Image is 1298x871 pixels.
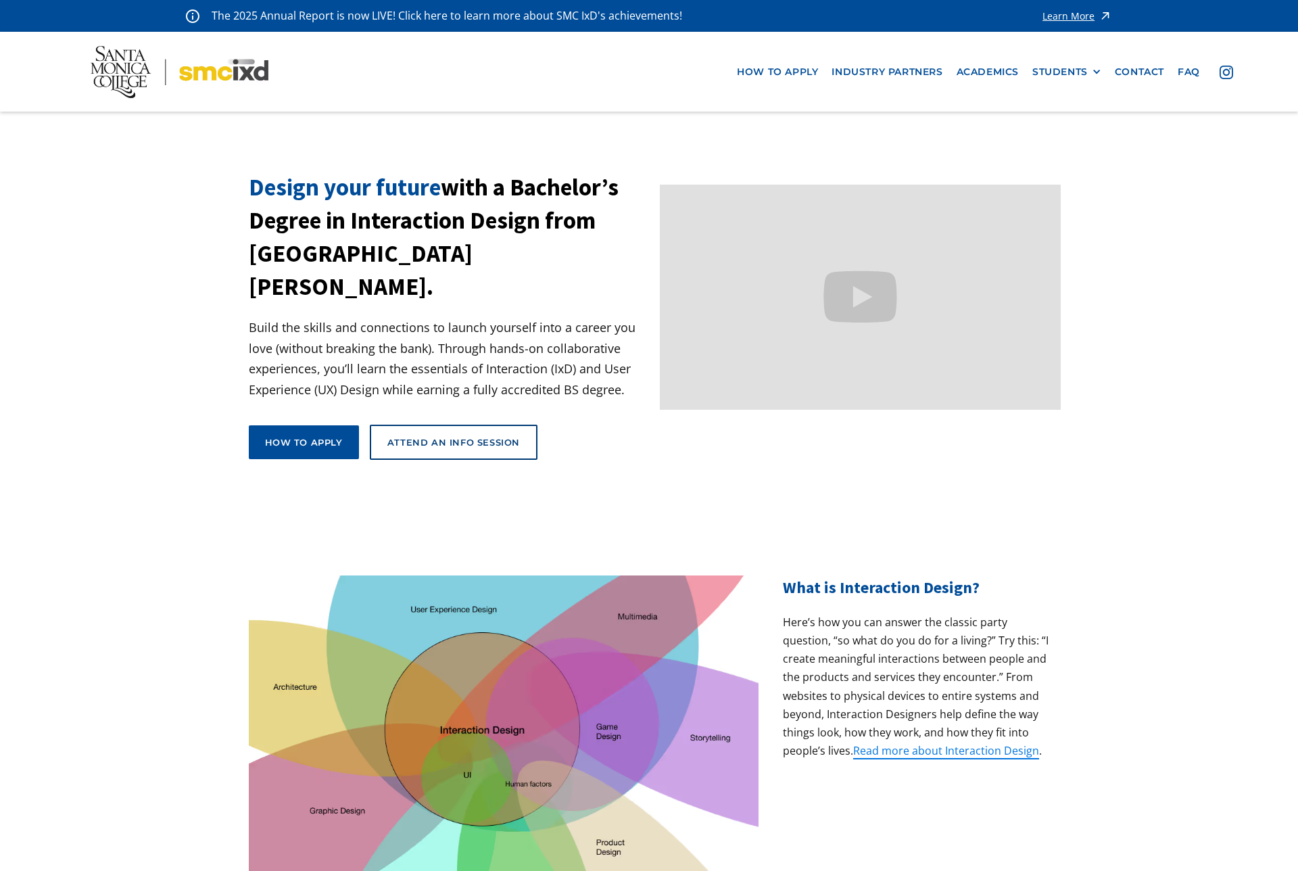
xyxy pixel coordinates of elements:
a: faq [1171,60,1207,85]
a: industry partners [825,60,949,85]
a: how to apply [730,60,825,85]
h2: What is Interaction Design? [783,575,1049,600]
a: Learn More [1042,7,1112,25]
img: Santa Monica College - SMC IxD logo [91,46,268,98]
a: Read more about Interaction Design [853,743,1039,759]
a: Attend an Info Session [370,425,537,460]
iframe: Design your future with a Bachelor's Degree in Interaction Design from Santa Monica College [660,185,1061,410]
div: Learn More [1042,11,1095,21]
a: contact [1108,60,1171,85]
p: Build the skills and connections to launch yourself into a career you love (without breaking the ... [249,317,650,400]
p: The 2025 Annual Report is now LIVE! Click here to learn more about SMC IxD's achievements! [212,7,683,25]
img: icon - arrow - alert [1099,7,1112,25]
div: Attend an Info Session [387,436,520,448]
span: Design your future [249,172,441,202]
div: STUDENTS [1032,66,1101,78]
p: Here’s how you can answer the classic party question, “so what do you do for a living?” Try this:... [783,613,1049,761]
div: STUDENTS [1032,66,1088,78]
div: How to apply [265,436,343,448]
a: Academics [950,60,1026,85]
a: How to apply [249,425,359,459]
img: icon - information - alert [186,9,199,23]
h1: with a Bachelor’s Degree in Interaction Design from [GEOGRAPHIC_DATA][PERSON_NAME]. [249,171,650,304]
img: icon - instagram [1220,66,1233,79]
